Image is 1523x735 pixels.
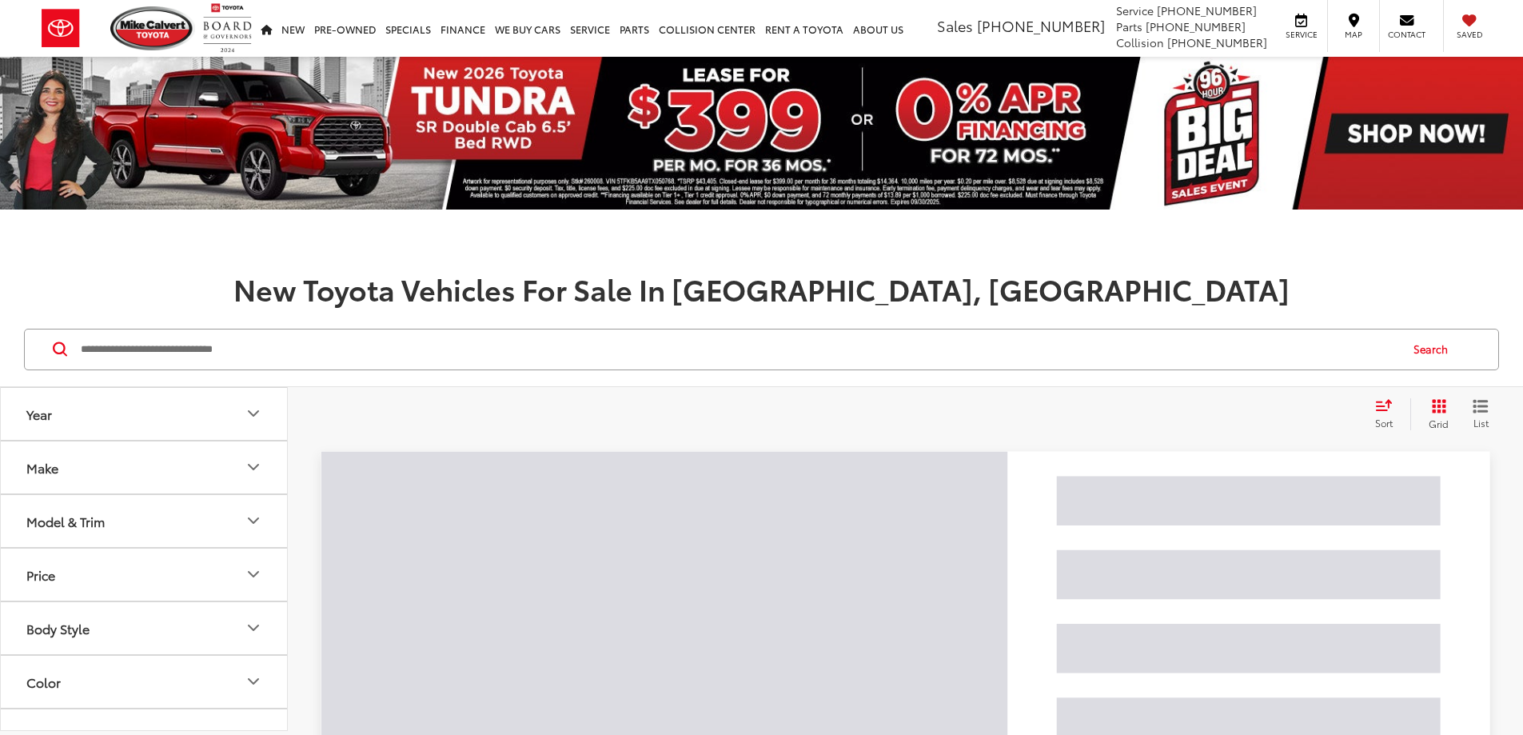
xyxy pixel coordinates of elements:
[1388,29,1425,40] span: Contact
[244,565,263,584] div: Price
[1473,416,1489,429] span: List
[1,549,289,601] button: PricePrice
[26,513,105,529] div: Model & Trim
[1367,398,1410,430] button: Select sort value
[244,672,263,691] div: Color
[1336,29,1371,40] span: Map
[1410,398,1461,430] button: Grid View
[110,6,195,50] img: Mike Calvert Toyota
[1375,416,1393,429] span: Sort
[79,330,1398,369] input: Search by Make, Model, or Keyword
[244,511,263,530] div: Model & Trim
[1283,29,1319,40] span: Service
[244,457,263,477] div: Make
[1116,18,1142,34] span: Parts
[1461,398,1501,430] button: List View
[1,495,289,547] button: Model & TrimModel & Trim
[1146,18,1246,34] span: [PHONE_NUMBER]
[26,406,52,421] div: Year
[1,388,289,440] button: YearYear
[1,602,289,654] button: Body StyleBody Style
[1,441,289,493] button: MakeMake
[244,618,263,637] div: Body Style
[26,674,61,689] div: Color
[937,15,973,36] span: Sales
[26,567,55,582] div: Price
[1429,417,1449,430] span: Grid
[244,404,263,423] div: Year
[26,460,58,475] div: Make
[1116,2,1154,18] span: Service
[1398,330,1471,369] button: Search
[26,621,90,636] div: Body Style
[977,15,1105,36] span: [PHONE_NUMBER]
[1157,2,1257,18] span: [PHONE_NUMBER]
[1167,34,1267,50] span: [PHONE_NUMBER]
[1,656,289,708] button: ColorColor
[1452,29,1487,40] span: Saved
[1116,34,1164,50] span: Collision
